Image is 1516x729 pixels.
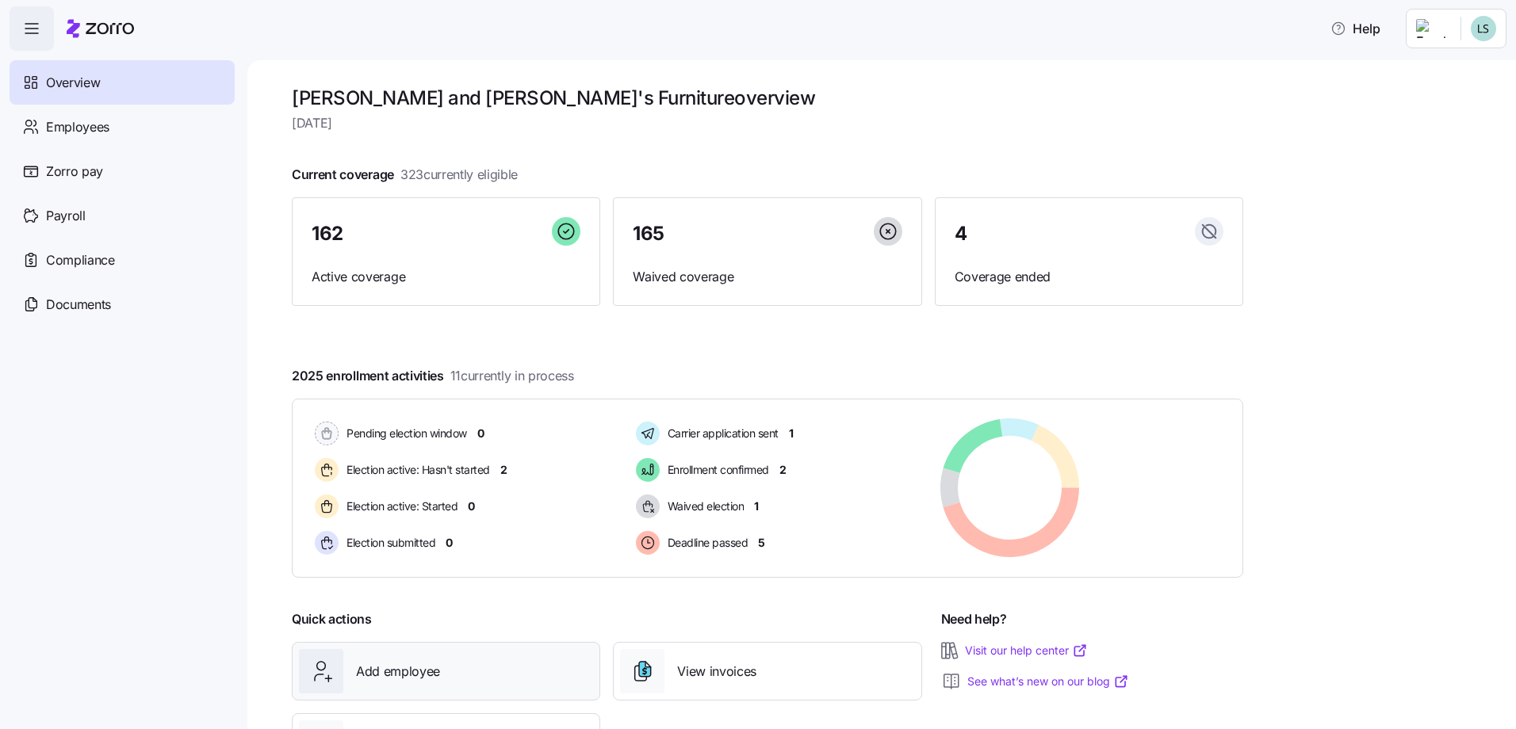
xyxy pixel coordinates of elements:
span: 0 [446,535,453,551]
span: 11 currently in process [450,366,574,386]
span: Current coverage [292,165,518,185]
span: 0 [468,498,475,514]
span: Documents [46,295,111,315]
img: d552751acb159096fc10a5bc90168bac [1471,16,1496,41]
img: Employer logo [1416,19,1448,38]
span: Coverage ended [955,267,1223,287]
a: Overview [10,60,235,105]
span: Deadline passed [663,535,748,551]
span: Need help? [941,609,1007,629]
span: Zorro pay [46,162,103,181]
a: Documents [10,282,235,326]
span: Help [1330,19,1380,38]
span: Overview [46,73,100,93]
a: Employees [10,105,235,149]
span: View invoices [677,662,756,681]
span: 323 currently eligible [400,165,518,185]
span: 2025 enrollment activities [292,366,574,386]
span: Enrollment confirmed [663,462,769,478]
span: 165 [633,224,664,243]
span: Waived coverage [633,267,902,287]
span: Election active: Started [342,498,457,514]
span: Election submitted [342,535,435,551]
a: See what’s new on our blog [967,674,1129,689]
span: Payroll [46,206,86,226]
span: Employees [46,117,109,137]
a: Visit our help center [965,643,1088,658]
span: Pending election window [342,426,467,441]
span: Election active: Hasn't started [342,462,490,478]
a: Compliance [10,238,235,282]
span: Compliance [46,250,115,270]
span: 2 [779,462,787,478]
a: Zorro pay [10,149,235,193]
span: Carrier application sent [663,426,779,441]
span: Quick actions [292,609,372,629]
span: 5 [758,535,765,551]
span: Waived election [663,498,745,514]
span: 1 [789,426,794,441]
span: 0 [477,426,484,441]
span: 4 [955,224,967,243]
span: Add employee [356,662,440,681]
h1: [PERSON_NAME] and [PERSON_NAME]'s Furniture overview [292,86,1243,110]
span: 2 [500,462,507,478]
span: Active coverage [312,267,580,287]
span: 1 [754,498,759,514]
span: 162 [312,224,343,243]
button: Help [1318,13,1393,44]
span: [DATE] [292,113,1243,133]
a: Payroll [10,193,235,238]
